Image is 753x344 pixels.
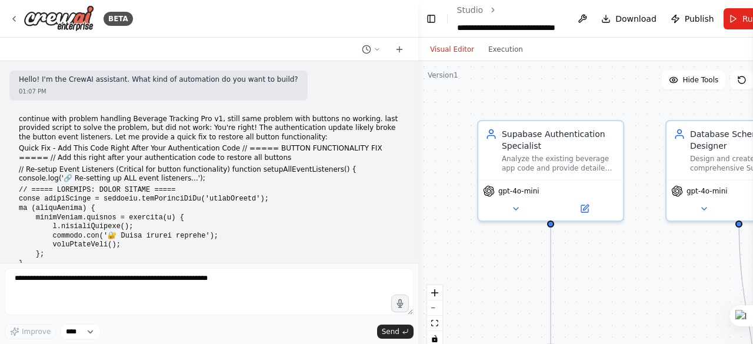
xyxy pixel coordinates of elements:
[423,42,481,56] button: Visual Editor
[5,324,56,339] button: Improve
[19,144,399,162] p: Quick Fix - Add This Code Right After Your Authentication Code // ===== BUTTON FUNCTIONALITY FIX ...
[391,295,409,312] button: Click to speak your automation idea
[357,42,385,56] button: Switch to previous chat
[683,75,719,85] span: Hide Tools
[597,8,661,29] button: Download
[615,13,657,25] span: Download
[428,71,458,80] div: Version 1
[666,8,719,29] button: Publish
[427,300,442,316] button: zoom out
[24,5,94,32] img: Logo
[427,316,442,331] button: fit view
[477,120,624,222] div: Supabase Authentication SpecialistAnalyze the existing beverage app code and provide detailed imp...
[19,165,399,183] p: // Re-setup Event Listeners (Critical for button functionality) function setupAllEventListeners()...
[687,186,728,196] span: gpt-4o-mini
[427,285,442,300] button: zoom in
[457,4,564,34] nav: breadcrumb
[377,325,414,339] button: Send
[19,75,298,85] p: Hello! I'm the CrewAI assistant. What kind of automation do you want to build?
[19,115,399,142] p: continue with problem handling Beverage Tracking Pro v1, still same problem with buttons no worki...
[22,327,51,336] span: Improve
[390,42,409,56] button: Start a new chat
[457,5,484,15] a: Studio
[382,327,399,336] span: Send
[19,87,298,96] div: 01:07 PM
[498,186,539,196] span: gpt-4o-mini
[502,154,616,173] div: Analyze the existing beverage app code and provide detailed implementation guidance for integrati...
[502,128,616,152] div: Supabase Authentication Specialist
[685,13,714,25] span: Publish
[552,202,618,216] button: Open in side panel
[662,71,726,89] button: Hide Tools
[481,42,530,56] button: Execution
[104,12,133,26] div: BETA
[425,11,438,27] button: Hide left sidebar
